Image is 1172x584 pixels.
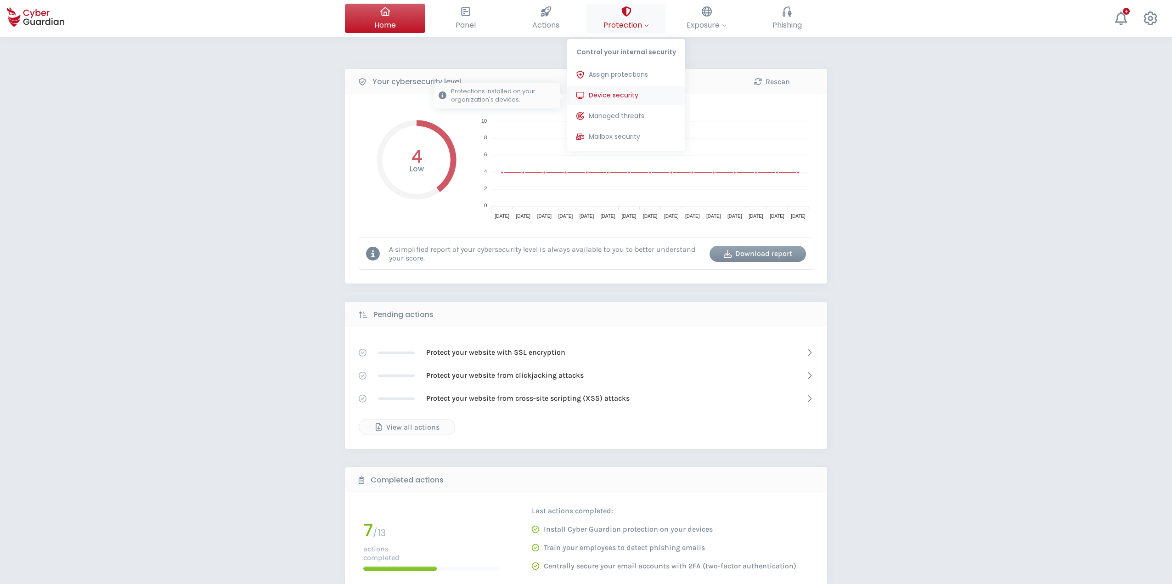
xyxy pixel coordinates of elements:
[456,19,476,31] span: Panel
[727,214,742,219] tspan: [DATE]
[372,76,461,87] b: Your cybersecurity level
[580,214,594,219] tspan: [DATE]
[495,214,510,219] tspan: [DATE]
[622,214,637,219] tspan: [DATE]
[791,214,806,219] tspan: [DATE]
[558,214,573,219] tspan: [DATE]
[506,4,586,33] button: Actions
[359,419,455,435] button: View all actions
[589,70,648,79] span: Assign protections
[772,19,802,31] span: Phishing
[710,246,806,262] button: Download report
[706,214,721,219] tspan: [DATE]
[567,128,685,146] button: Mailbox security
[601,214,615,219] tspan: [DATE]
[544,561,796,571] p: Centrally secure your email accounts with 2FA (two-factor authentication)
[366,422,448,433] div: View all actions
[731,76,813,87] div: Rescan
[586,4,666,33] button: ProtectionControl your internal securityAssign protectionsDevice securityProtections installed on...
[544,525,713,534] p: Install Cyber Guardian protection on your devices
[664,214,679,219] tspan: [DATE]
[567,66,685,84] button: Assign protections
[544,543,705,552] p: Train your employees to detect phishing emails
[589,91,638,100] span: Device security
[373,527,386,539] span: / 13
[373,309,434,320] b: Pending actions
[481,118,487,124] tspan: 10
[747,4,827,33] button: Phishing
[643,214,658,219] tspan: [DATE]
[1123,8,1130,15] div: +
[770,214,784,219] tspan: [DATE]
[567,86,685,105] button: Device securityProtections installed on your organization's devices.
[371,475,444,486] b: Completed actions
[484,169,487,174] tspan: 4
[532,506,784,516] p: Last actions completed:
[685,214,700,219] tspan: [DATE]
[374,19,396,31] span: Home
[687,19,727,31] span: Exposure
[484,186,487,191] tspan: 2
[532,19,559,31] span: Actions
[537,214,552,219] tspan: [DATE]
[426,347,565,357] p: Protect your website with SSL encryption
[451,87,556,104] p: Protections installed on your organization's devices.
[484,135,487,140] tspan: 8
[516,214,531,219] tspan: [DATE]
[363,544,500,553] p: actions
[603,19,649,31] span: Protection
[363,553,500,562] p: completed
[425,4,506,33] button: Panel
[484,203,487,208] tspan: 0
[589,111,644,121] span: Managed threats
[716,248,799,259] div: Download report
[589,132,640,142] span: Mailbox security
[426,370,584,380] p: Protect your website from clickjacking attacks
[567,107,685,125] button: Managed threats
[389,245,703,262] p: A simplified report of your cybersecurity level is always available to you to better understand y...
[567,39,685,61] p: Control your internal security
[363,522,373,539] h1: 7
[724,74,820,90] button: Rescan
[426,393,630,403] p: Protect your website from cross-site scripting (XSS) attacks
[484,152,487,157] tspan: 6
[749,214,763,219] tspan: [DATE]
[345,4,425,33] button: Home
[666,4,747,33] button: Exposure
